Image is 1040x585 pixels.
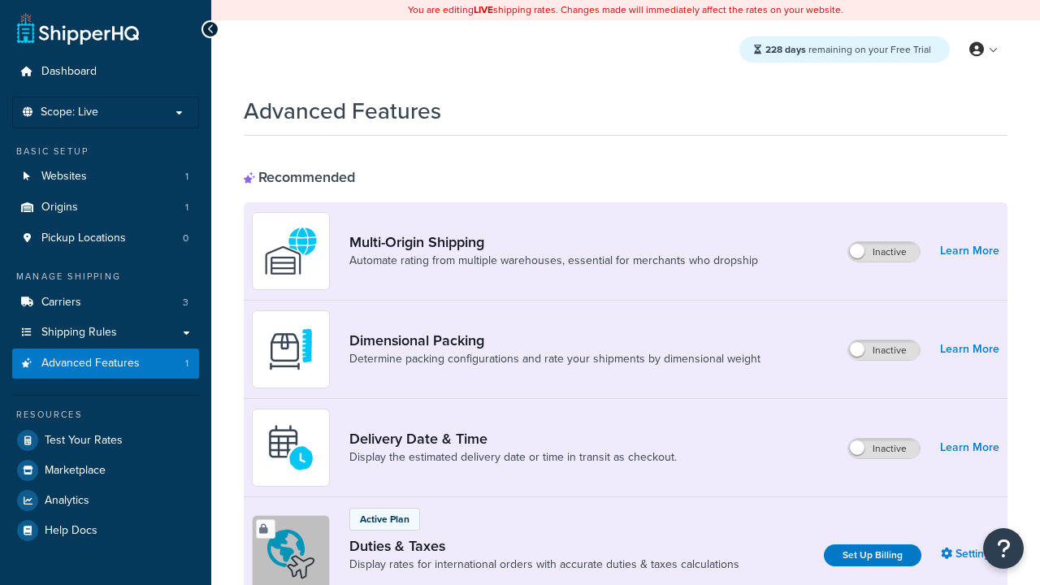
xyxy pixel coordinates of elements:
[12,162,199,192] li: Websites
[12,349,199,379] a: Advanced Features1
[940,338,999,361] a: Learn More
[41,232,126,245] span: Pickup Locations
[244,95,441,127] h1: Advanced Features
[349,537,739,555] a: Duties & Taxes
[12,426,199,455] a: Test Your Rates
[41,357,140,370] span: Advanced Features
[185,357,188,370] span: 1
[360,512,409,526] p: Active Plan
[12,516,199,545] a: Help Docs
[185,170,188,184] span: 1
[848,439,920,458] label: Inactive
[45,434,123,448] span: Test Your Rates
[183,232,188,245] span: 0
[12,57,199,87] a: Dashboard
[244,168,355,186] div: Recommended
[349,233,758,251] a: Multi-Origin Shipping
[262,419,319,476] img: gfkeb5ejjkALwAAAABJRU5ErkJggg==
[12,145,199,158] div: Basic Setup
[349,557,739,573] a: Display rates for international orders with accurate duties & taxes calculations
[12,456,199,485] a: Marketplace
[12,223,199,253] a: Pickup Locations0
[12,193,199,223] li: Origins
[848,340,920,360] label: Inactive
[848,242,920,262] label: Inactive
[41,326,117,340] span: Shipping Rules
[12,162,199,192] a: Websites1
[824,544,921,566] a: Set Up Billing
[262,321,319,378] img: DTVBYsAAAAAASUVORK5CYII=
[765,42,806,57] strong: 228 days
[474,2,493,17] b: LIVE
[41,170,87,184] span: Websites
[941,543,999,565] a: Settings
[12,349,199,379] li: Advanced Features
[12,318,199,348] a: Shipping Rules
[765,42,931,57] span: remaining on your Free Trial
[940,436,999,459] a: Learn More
[45,464,106,478] span: Marketplace
[12,288,199,318] li: Carriers
[12,288,199,318] a: Carriers3
[41,201,78,214] span: Origins
[983,528,1024,569] button: Open Resource Center
[262,223,319,279] img: WatD5o0RtDAAAAAElFTkSuQmCC
[349,331,760,349] a: Dimensional Packing
[41,296,81,310] span: Carriers
[41,106,98,119] span: Scope: Live
[349,351,760,367] a: Determine packing configurations and rate your shipments by dimensional weight
[12,486,199,515] a: Analytics
[349,430,677,448] a: Delivery Date & Time
[940,240,999,262] a: Learn More
[45,524,97,538] span: Help Docs
[41,65,97,79] span: Dashboard
[349,253,758,269] a: Automate rating from multiple warehouses, essential for merchants who dropship
[349,449,677,466] a: Display the estimated delivery date or time in transit as checkout.
[12,193,199,223] a: Origins1
[45,494,89,508] span: Analytics
[183,296,188,310] span: 3
[12,270,199,284] div: Manage Shipping
[185,201,188,214] span: 1
[12,223,199,253] li: Pickup Locations
[12,408,199,422] div: Resources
